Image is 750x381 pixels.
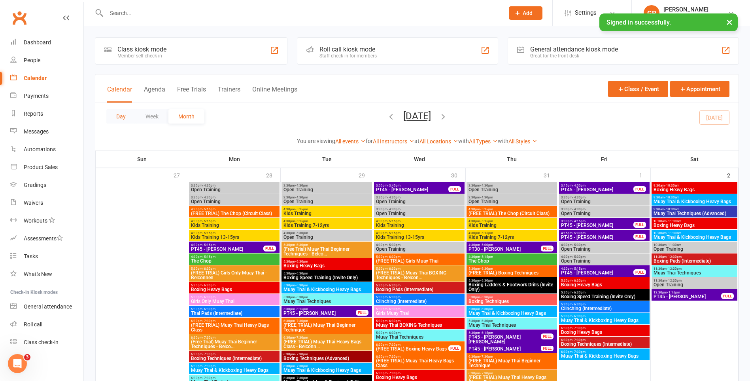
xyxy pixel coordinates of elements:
[319,46,377,53] div: Roll call kiosk mode
[523,10,533,16] span: Add
[633,234,646,240] div: FULL
[480,219,493,223] span: - 5:15pm
[283,219,370,223] span: 4:30pm
[480,279,493,282] span: - 6:30pm
[667,231,681,235] span: - 11:30am
[10,265,83,283] a: What's New
[387,196,401,199] span: - 4:30pm
[572,267,586,271] span: - 5:15pm
[376,187,449,192] span: PT45 - [PERSON_NAME]
[561,282,648,287] span: Boxing Heavy Bags
[561,306,648,311] span: Clinching (Intermediate)
[667,219,681,223] span: - 11:30am
[572,208,586,211] span: - 4:30pm
[653,247,736,251] span: Open Training
[283,211,370,216] span: Kids Training
[665,208,679,211] span: - 10:30am
[480,196,493,199] span: - 4:30pm
[468,295,555,299] span: 5:30pm
[335,138,366,145] a: All events
[376,267,463,271] span: 5:30pm
[117,53,166,59] div: Member self check-in
[295,319,308,323] span: - 7:30pm
[639,168,650,181] div: 1
[653,271,736,275] span: Muay Thai Techniques
[572,219,586,223] span: - 4:15pm
[561,271,634,275] span: PT45 - [PERSON_NAME]
[10,298,83,316] a: General attendance kiosk mode
[561,235,634,240] span: PT45 - [PERSON_NAME]
[24,253,38,259] div: Tasks
[252,86,297,103] button: Online Meetings
[191,255,278,259] span: 4:30pm
[480,307,493,311] span: - 6:30pm
[191,267,278,271] span: 5:30pm
[468,196,555,199] span: 3:30pm
[376,247,463,251] span: Open Training
[468,267,555,271] span: 5:30pm
[468,279,555,282] span: 5:30pm
[468,255,555,259] span: 4:30pm
[24,217,47,224] div: Workouts
[283,223,370,228] span: Kids Training 7-12yrs
[283,208,370,211] span: 4:30pm
[191,235,278,240] span: Kids Training 13-15yrs
[376,199,463,204] span: Open Training
[606,19,671,26] span: Signed in successfully.
[191,319,278,323] span: 6:30pm
[283,260,370,263] span: 5:30pm
[653,282,736,287] span: Open Training
[633,269,646,275] div: FULL
[283,263,370,268] span: Boxing Heavy Bags
[468,208,555,211] span: 4:30pm
[653,219,736,223] span: 10:30am
[191,231,278,235] span: 4:30pm
[191,223,278,228] span: Kids Training
[295,196,308,199] span: - 4:30pm
[24,164,58,170] div: Product Sales
[295,295,308,299] span: - 6:30pm
[266,168,280,181] div: 28
[667,267,682,271] span: - 12:30pm
[644,5,659,21] div: GR
[295,272,308,275] span: - 6:30pm
[283,272,370,275] span: 5:30pm
[191,311,278,316] span: Thai Pads (Intermediate)
[295,284,308,287] span: - 6:30pm
[9,8,29,28] a: Clubworx
[387,319,401,323] span: - 6:30pm
[665,184,679,187] span: - 10:30am
[544,168,558,181] div: 31
[283,307,356,311] span: 5:30pm
[376,284,463,287] span: 5:30pm
[561,247,648,251] span: Open Training
[633,222,646,228] div: FULL
[561,303,648,306] span: 5:30pm
[295,184,308,187] span: - 4:30pm
[458,138,469,144] strong: with
[468,299,555,304] span: Boxing Techniques
[24,57,40,63] div: People
[202,196,215,199] span: - 4:30pm
[24,146,56,152] div: Automations
[376,271,463,280] span: (FREE TRIAL) Muay Thai BOXING Techniques - Belcon...
[561,184,634,187] span: 3:15pm
[633,186,646,192] div: FULL
[561,231,634,235] span: 4:15pm
[96,151,188,168] th: Sun
[24,271,52,277] div: What's New
[468,199,555,204] span: Open Training
[376,295,463,299] span: 5:30pm
[10,105,83,123] a: Reports
[263,246,276,251] div: FULL
[561,208,648,211] span: 3:30pm
[10,248,83,265] a: Tasks
[24,200,43,206] div: Waivers
[575,4,597,22] span: Settings
[387,307,401,311] span: - 6:30pm
[387,184,401,187] span: - 3:45pm
[572,314,586,318] span: - 6:30pm
[572,291,586,294] span: - 6:30pm
[653,196,736,199] span: 9:30am
[283,284,370,287] span: 5:30pm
